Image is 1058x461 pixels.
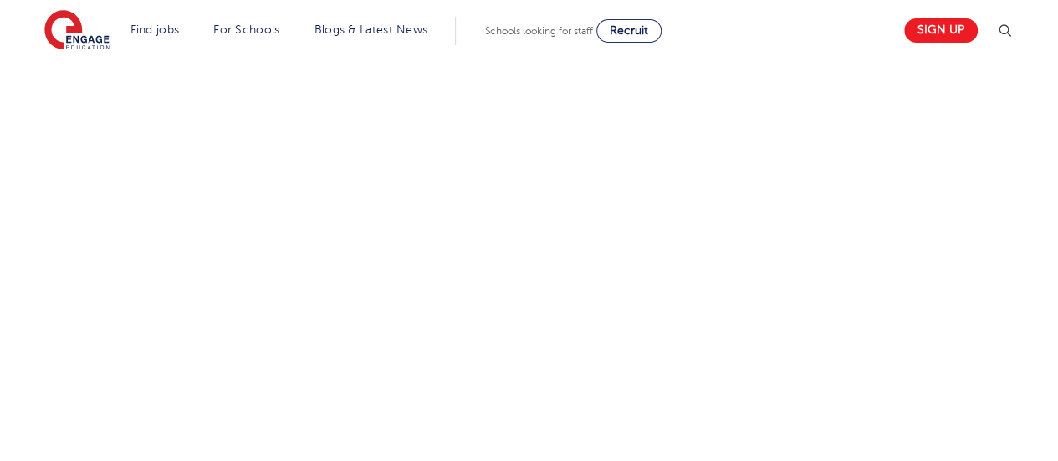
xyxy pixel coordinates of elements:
a: For Schools [213,23,279,36]
span: Recruit [610,24,648,37]
a: Find jobs [130,23,180,36]
a: Sign up [904,18,978,43]
span: Schools looking for staff [485,25,593,37]
a: Blogs & Latest News [314,23,428,36]
img: Engage Education [44,10,110,52]
a: Recruit [596,19,662,43]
